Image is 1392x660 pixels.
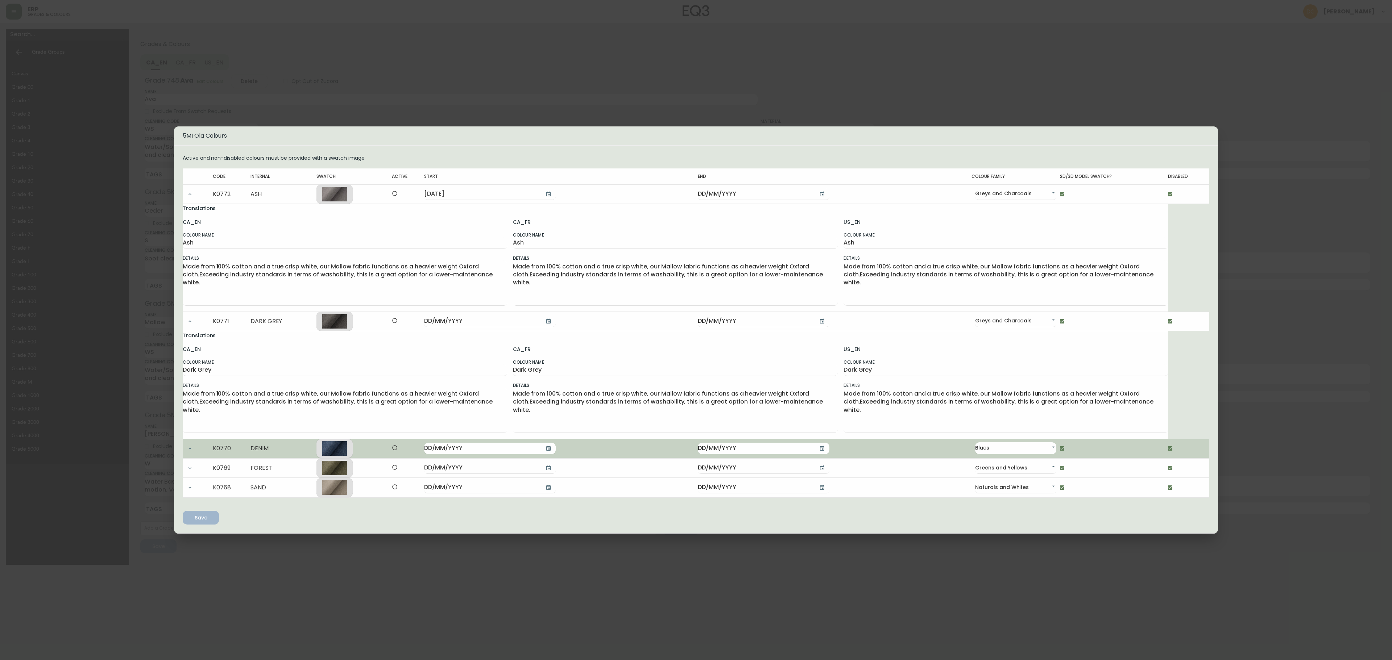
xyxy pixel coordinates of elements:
textarea: Made from 100% cotton and a true crisp white, our Mallow fabric functions as a heavier weight Oxf... [183,263,507,303]
th: End [698,168,971,184]
th: 2D/3D Model Swatch? [1060,168,1168,184]
th: Code [213,168,250,184]
td: FOREST [250,458,316,477]
input: DD/MM/YYYY [698,443,812,454]
input: DD/MM/YYYY [424,443,538,454]
h6: CA_FR [513,218,837,226]
td: K0769 [213,458,250,477]
td: DENIM [250,439,316,458]
div: Naturals and Whites [975,482,1056,494]
input: DD/MM/YYYY [698,316,812,327]
h6: US_EN [844,218,1168,226]
h6: Translations [183,331,1168,340]
textarea: Made from 100% cotton and a true crisp white, our Mallow fabric functions as a heavier weight Oxf... [513,390,837,430]
textarea: Made from 100% cotton and a true crisp white, our Mallow fabric functions as a heavier weight Oxf... [844,390,1168,430]
th: Active [392,168,424,184]
textarea: Made from 100% cotton and a true crisp white, our Mallow fabric functions as a heavier weight Oxf... [844,263,1168,303]
td: K0771 [213,312,250,331]
input: DD/MM/YYYY [424,188,538,200]
th: Disabled [1168,168,1209,184]
h6: CA_EN [183,345,507,354]
div: Greys and Charcoals [975,315,1056,327]
td: K0772 [213,184,250,204]
input: DD/MM/YYYY [424,482,538,493]
textarea: Made from 100% cotton and a true crisp white, our Mallow fabric functions as a heavier weight Oxf... [513,263,837,303]
td: DARK GREY [250,312,316,331]
h6: US_EN [844,345,1168,354]
input: DD/MM/YYYY [698,462,812,474]
div: Blues [975,442,1056,454]
div: Greens and Yellows [975,462,1056,474]
td: ASH [250,184,316,204]
td: K0768 [213,478,250,497]
th: Colour Family [971,168,1060,184]
td: SAND [250,478,316,497]
h6: CA_EN [183,218,507,226]
div: Greys and Charcoals [975,188,1056,200]
h5: 5MI Ola Colours [183,132,1209,139]
td: K0770 [213,439,250,458]
input: DD/MM/YYYY [424,316,538,327]
th: Internal [250,168,316,184]
input: DD/MM/YYYY [424,462,538,474]
h6: CA_FR [513,345,837,354]
th: Swatch [316,168,392,184]
p: Active and non-disabled colours must be provided with a swatch image [183,154,1209,162]
th: Start [424,168,698,184]
textarea: Made from 100% cotton and a true crisp white, our Mallow fabric functions as a heavier weight Oxf... [183,390,507,430]
h6: Translations [183,204,1168,213]
input: DD/MM/YYYY [698,188,812,200]
input: DD/MM/YYYY [698,482,812,493]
